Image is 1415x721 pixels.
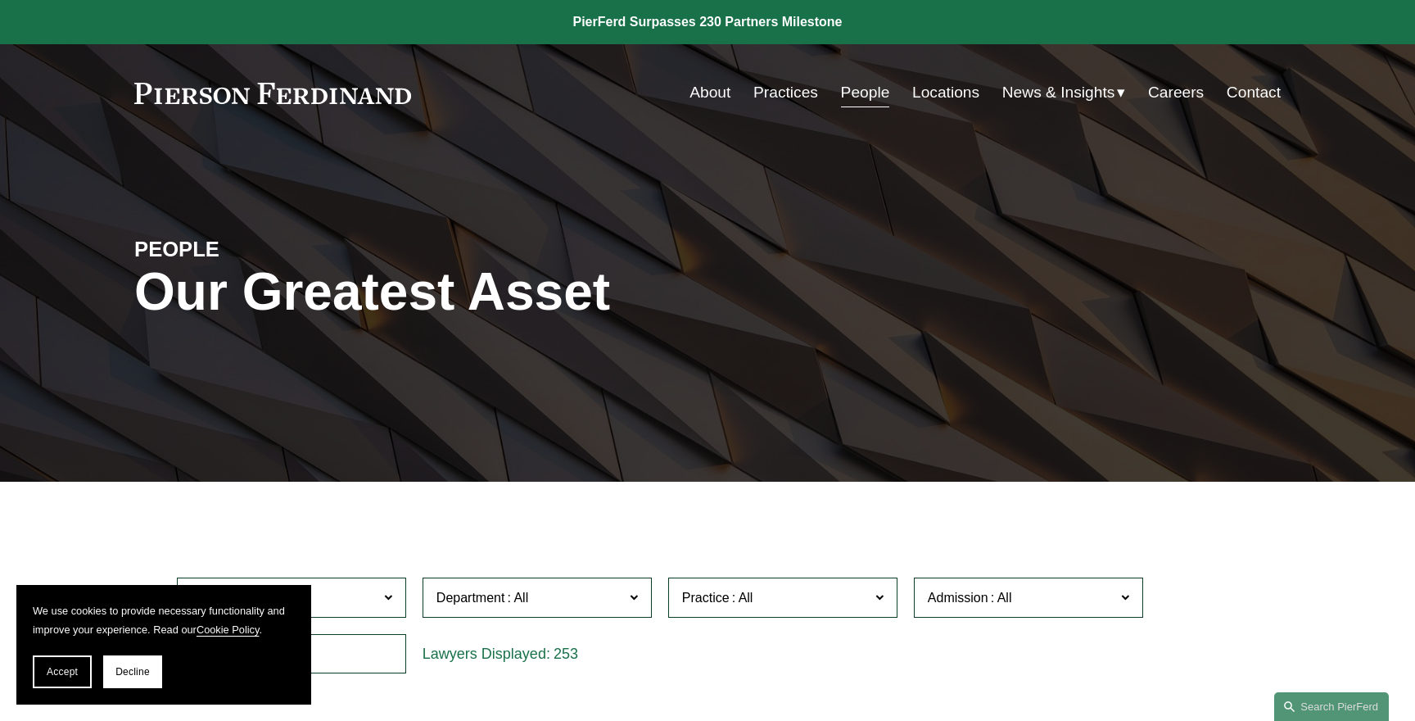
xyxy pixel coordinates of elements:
[33,655,92,688] button: Accept
[841,77,890,108] a: People
[753,77,818,108] a: Practices
[1274,692,1389,721] a: Search this site
[115,666,150,678] span: Decline
[1148,77,1204,108] a: Careers
[682,591,730,605] span: Practice
[928,591,988,605] span: Admission
[689,77,730,108] a: About
[103,655,162,688] button: Decline
[436,591,505,605] span: Department
[134,262,898,322] h1: Our Greatest Asset
[554,646,578,662] span: 253
[912,77,979,108] a: Locations
[1002,79,1115,107] span: News & Insights
[47,666,78,678] span: Accept
[134,236,421,262] h4: PEOPLE
[1002,77,1126,108] a: folder dropdown
[16,585,311,705] section: Cookie banner
[1227,77,1281,108] a: Contact
[197,624,260,636] a: Cookie Policy
[33,601,295,639] p: We use cookies to provide necessary functionality and improve your experience. Read our .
